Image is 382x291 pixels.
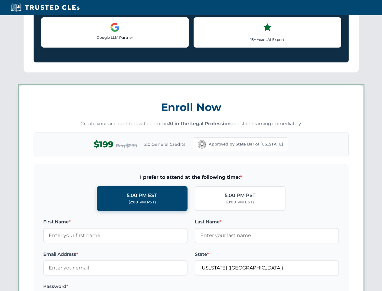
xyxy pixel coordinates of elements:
span: 2.0 General Credits [144,141,185,148]
div: (2:00 PM PST) [129,199,156,205]
img: Trusted CLEs [9,3,81,12]
span: Reg $299 [116,142,137,149]
div: (8:00 PM EST) [226,199,254,205]
span: I prefer to attend at the following time: [43,173,339,181]
label: First Name [43,218,188,226]
strong: AI in the Legal Profession [168,121,231,126]
input: California (CA) [195,260,339,276]
label: Last Name [195,218,339,226]
label: State [195,251,339,258]
p: Google LLM Partner [46,35,184,40]
input: Enter your last name [195,228,339,243]
input: Enter your first name [43,228,188,243]
input: Enter your email [43,260,188,276]
label: Email Address [43,251,188,258]
span: Approved by State Bar of [US_STATE] [209,141,283,147]
h3: Enroll Now [34,98,349,117]
p: 15+ Years AI Expert [199,37,336,42]
img: Google [110,22,120,32]
span: $199 [94,138,113,151]
div: 5:00 PM PST [225,192,256,199]
div: 5:00 PM EST [127,192,157,199]
label: Password [43,283,188,290]
img: California Bar [198,140,206,149]
p: Create your account below to enroll in and start learning immediately. [34,120,349,127]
